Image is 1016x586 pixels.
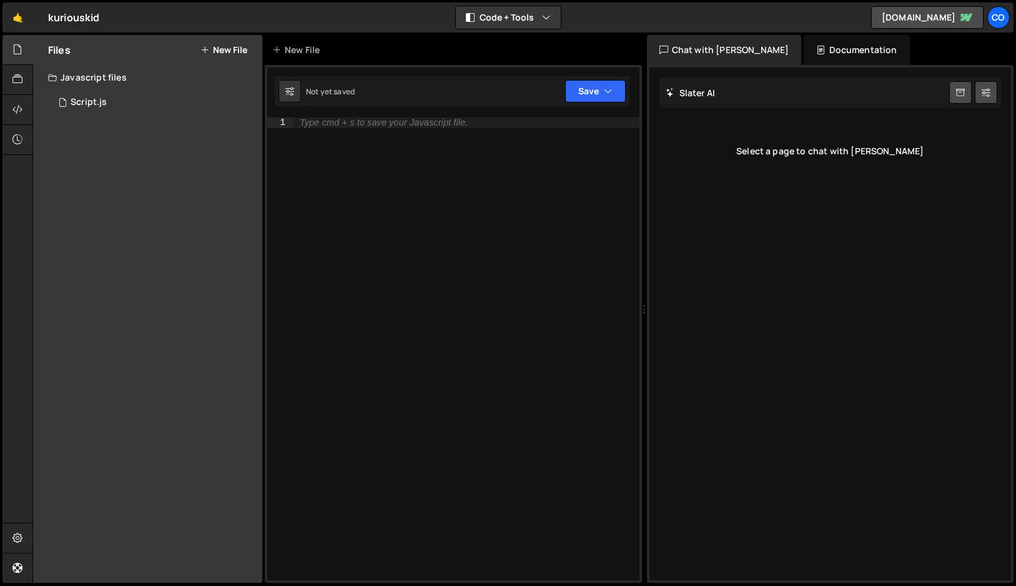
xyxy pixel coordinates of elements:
[267,117,293,128] div: 1
[456,6,561,29] button: Code + Tools
[272,44,325,56] div: New File
[306,86,355,97] div: Not yet saved
[565,80,626,102] button: Save
[200,45,247,55] button: New File
[300,118,468,127] div: Type cmd + s to save your Javascript file.
[33,65,262,90] div: Javascript files
[987,6,1010,29] a: Co
[666,87,716,99] h2: Slater AI
[48,43,71,57] h2: Files
[647,35,802,65] div: Chat with [PERSON_NAME]
[48,90,262,115] div: 16633/45317.js
[804,35,909,65] div: Documentation
[71,97,107,108] div: Script.js
[48,10,100,25] div: kuriouskid
[659,126,1002,176] div: Select a page to chat with [PERSON_NAME]
[871,6,984,29] a: [DOMAIN_NAME]
[2,2,33,32] a: 🤙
